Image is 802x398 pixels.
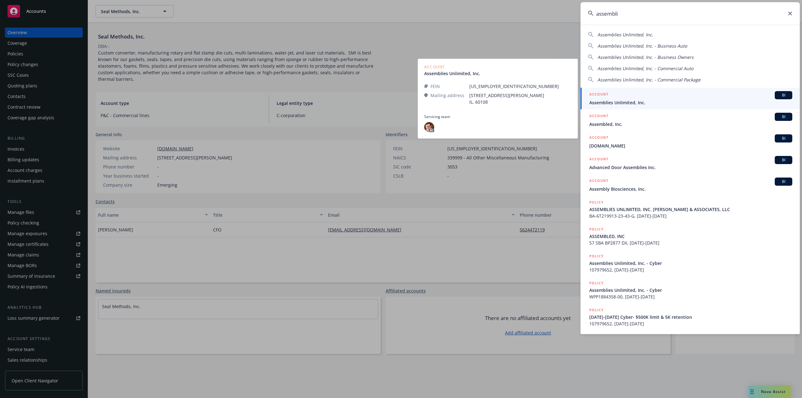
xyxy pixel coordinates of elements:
[589,134,608,142] h5: ACCOUNT
[589,213,792,219] span: BA-6T219913-23-43-G, [DATE]-[DATE]
[589,287,792,293] span: Assemblies Unlimited, Inc. - Cyber
[581,152,800,174] a: ACCOUNTBIAdvanced Door Assemblies Inc.
[581,131,800,152] a: ACCOUNTBI[DOMAIN_NAME]
[589,206,792,213] span: ASSEMBLIES UNLIMITED, INC. [PERSON_NAME] & ASSOCIATES, LLC
[777,157,790,163] span: BI
[589,253,604,259] h5: POLICY
[581,250,800,277] a: POLICYAssemblies Unlimited, Inc. - Cyber107979652, [DATE]-[DATE]
[597,77,700,83] span: Assemblies Unlimited, Inc. - Commercial Package
[589,121,792,127] span: Assembled, Inc.
[777,179,790,184] span: BI
[581,303,800,330] a: POLICY[DATE]-[DATE] Cyber- $500K limit & 5K retention107979652, [DATE]-[DATE]
[589,280,604,286] h5: POLICY
[597,65,693,71] span: Assemblies Unlimited, Inc. - Commercial Auto
[589,99,792,106] span: Assemblies Unlimited, Inc.
[589,113,608,120] h5: ACCOUNT
[589,240,792,246] span: 57 SBA BP2877 DX, [DATE]-[DATE]
[581,88,800,109] a: ACCOUNTBIAssemblies Unlimited, Inc.
[589,142,792,149] span: [DOMAIN_NAME]
[589,91,608,99] h5: ACCOUNT
[777,136,790,141] span: BI
[589,199,604,205] h5: POLICY
[597,43,687,49] span: Assemblies Unlimited, Inc. - Business Auto
[581,277,800,303] a: POLICYAssemblies Unlimited, Inc. - CyberWPP1884358-00, [DATE]-[DATE]
[589,186,792,192] span: Assembly Biosciences, Inc.
[581,174,800,196] a: ACCOUNTBIAssembly Biosciences, Inc.
[581,109,800,131] a: ACCOUNTBIAssembled, Inc.
[589,266,792,273] span: 107979652, [DATE]-[DATE]
[589,307,604,313] h5: POLICY
[777,114,790,120] span: BI
[581,196,800,223] a: POLICYASSEMBLIES UNLIMITED, INC. [PERSON_NAME] & ASSOCIATES, LLCBA-6T219913-23-43-G, [DATE]-[DATE]
[589,226,604,232] h5: POLICY
[589,320,792,327] span: 107979652, [DATE]-[DATE]
[597,32,653,38] span: Assemblies Unlimited, Inc.
[589,314,792,320] span: [DATE]-[DATE] Cyber- $500K limit & 5K retention
[589,233,792,240] span: ASSEMBLED, INC
[581,223,800,250] a: POLICYASSEMBLED, INC57 SBA BP2877 DX, [DATE]-[DATE]
[581,2,800,25] input: Search...
[597,54,694,60] span: Assemblies Unlimited, Inc. - Business Owners
[777,92,790,98] span: BI
[589,164,792,171] span: Advanced Door Assemblies Inc.
[589,178,608,185] h5: ACCOUNT
[589,156,608,163] h5: ACCOUNT
[589,293,792,300] span: WPP1884358-00, [DATE]-[DATE]
[589,260,792,266] span: Assemblies Unlimited, Inc. - Cyber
